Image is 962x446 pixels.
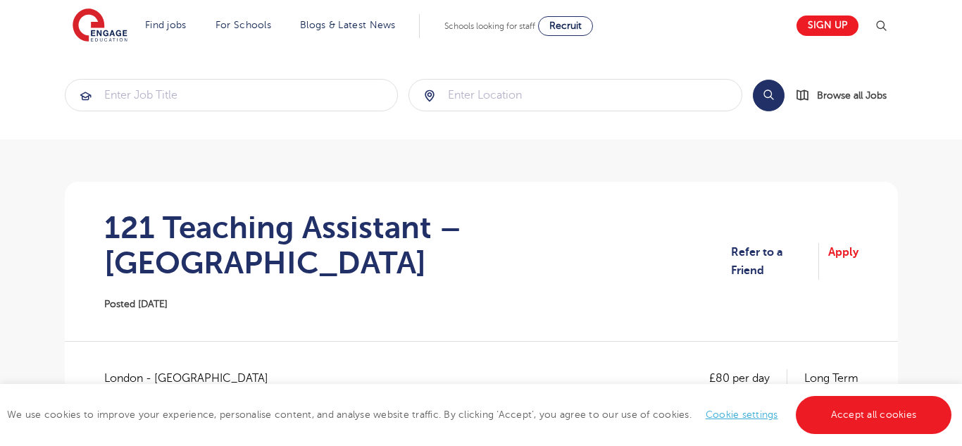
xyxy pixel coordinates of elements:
[104,369,282,388] span: London - [GEOGRAPHIC_DATA]
[65,79,399,111] div: Submit
[408,79,742,111] div: Submit
[300,20,396,30] a: Blogs & Latest News
[444,21,535,31] span: Schools looking for staff
[145,20,187,30] a: Find jobs
[731,243,819,280] a: Refer to a Friend
[409,80,742,111] input: Submit
[709,369,787,388] p: £80 per day
[7,409,955,420] span: We use cookies to improve your experience, personalise content, and analyse website traffic. By c...
[817,87,887,104] span: Browse all Jobs
[796,87,898,104] a: Browse all Jobs
[804,369,858,388] p: Long Term
[73,8,127,44] img: Engage Education
[215,20,271,30] a: For Schools
[65,80,398,111] input: Submit
[797,16,858,36] a: Sign up
[706,409,778,420] a: Cookie settings
[753,80,785,111] button: Search
[549,20,582,31] span: Recruit
[796,396,952,434] a: Accept all cookies
[538,16,593,36] a: Recruit
[828,243,858,280] a: Apply
[104,299,168,309] span: Posted [DATE]
[104,210,731,280] h1: 121 Teaching Assistant – [GEOGRAPHIC_DATA]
